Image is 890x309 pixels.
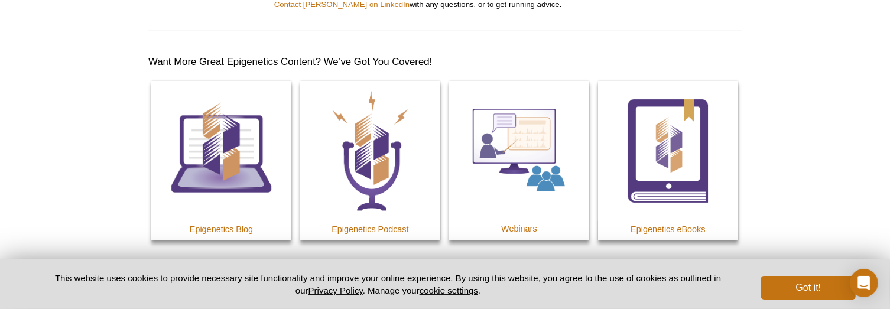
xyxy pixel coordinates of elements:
button: Got it! [761,276,856,300]
img: Webinars [449,81,589,221]
h4: Epigenetics eBooks [598,224,738,235]
a: Privacy Policy [308,285,363,295]
h4: Webinars [449,223,589,234]
h2: Want More Great Epigenetics Content? We’ve Got You Covered! [148,55,742,69]
img: Epigenetics Blog [151,81,291,221]
a: Epigenetics eBooks [598,81,738,240]
h4: Epigenetics Blog [151,224,291,235]
h4: Epigenetics Podcast [300,224,440,235]
div: Open Intercom Messenger [850,269,878,297]
a: Epigenetics Blog [151,81,291,240]
p: This website uses cookies to provide necessary site functionality and improve your online experie... [34,272,742,297]
button: cookie settings [420,285,478,295]
a: Webinars [449,81,589,240]
a: Epigenetics Podcast [300,81,440,240]
img: Epigenetics Podcast [300,81,440,221]
img: Epigenetics eBooks [598,81,738,221]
